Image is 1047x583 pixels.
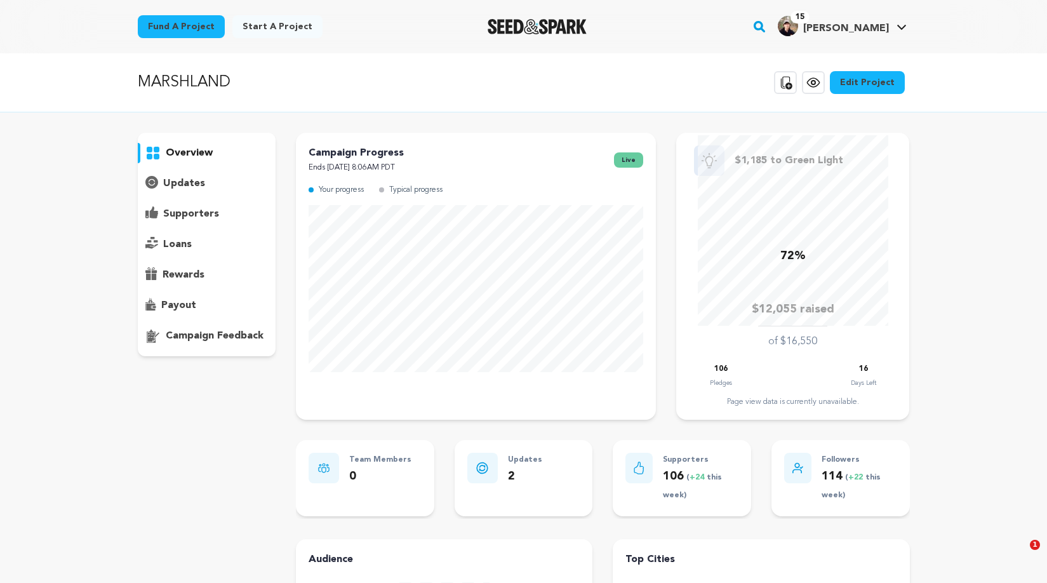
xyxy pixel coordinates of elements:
[822,467,897,504] p: 114
[166,328,263,344] p: campaign feedback
[775,13,909,40] span: Ray C.'s Profile
[163,237,192,252] p: loans
[488,19,587,34] img: Seed&Spark Logo Dark Mode
[714,362,728,377] p: 106
[822,474,881,500] span: ( this week)
[790,11,810,23] span: 15
[138,265,276,285] button: rewards
[710,377,732,389] p: Pledges
[138,234,276,255] button: loans
[803,23,889,34] span: [PERSON_NAME]
[663,474,722,500] span: ( this week)
[690,474,707,481] span: +24
[138,295,276,316] button: payout
[775,13,909,36] a: Ray C.'s Profile
[138,71,230,94] p: MARSHLAND
[309,145,404,161] p: Campaign Progress
[138,326,276,346] button: campaign feedback
[138,173,276,194] button: updates
[319,183,364,198] p: Your progress
[138,204,276,224] button: supporters
[138,143,276,163] button: overview
[689,397,897,407] div: Page view data is currently unavailable.
[1004,540,1034,570] iframe: Intercom live chat
[161,298,196,313] p: payout
[488,19,587,34] a: Seed&Spark Homepage
[309,161,404,175] p: Ends [DATE] 8:06AM PDT
[508,467,542,486] p: 2
[663,453,738,467] p: Supporters
[778,16,798,36] img: ff8e4f4b12bdcf52.jpg
[768,334,817,349] p: of $16,550
[851,377,876,389] p: Days Left
[614,152,643,168] span: live
[1030,540,1040,550] span: 1
[859,362,868,377] p: 16
[163,206,219,222] p: supporters
[830,71,905,94] a: Edit Project
[780,247,806,265] p: 72%
[232,15,323,38] a: Start a project
[822,453,897,467] p: Followers
[389,183,443,198] p: Typical progress
[778,16,889,36] div: Ray C.'s Profile
[163,176,205,191] p: updates
[663,467,738,504] p: 106
[625,552,897,567] h4: Top Cities
[138,15,225,38] a: Fund a project
[166,145,213,161] p: overview
[349,453,411,467] p: Team Members
[508,453,542,467] p: Updates
[309,552,580,567] h4: Audience
[163,267,204,283] p: rewards
[848,474,865,481] span: +22
[349,467,411,486] p: 0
